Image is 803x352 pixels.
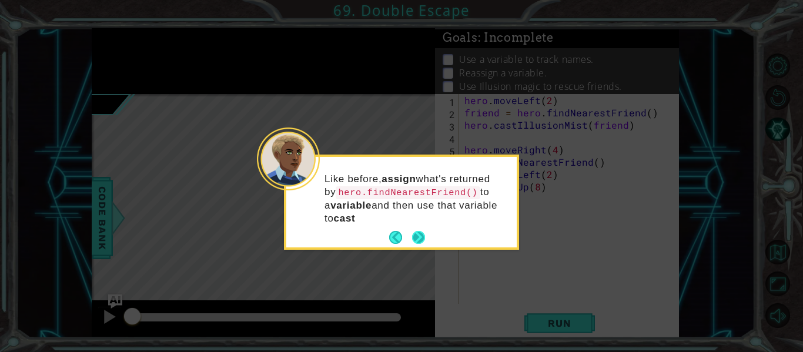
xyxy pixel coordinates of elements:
code: hero.findNearestFriend() [336,186,480,199]
strong: cast [334,213,356,224]
strong: variable [330,200,372,211]
button: Next [412,231,425,244]
strong: assign [382,173,416,185]
button: Back [389,231,412,244]
p: Like before, what's returned by to a and then use that variable to [324,173,508,225]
